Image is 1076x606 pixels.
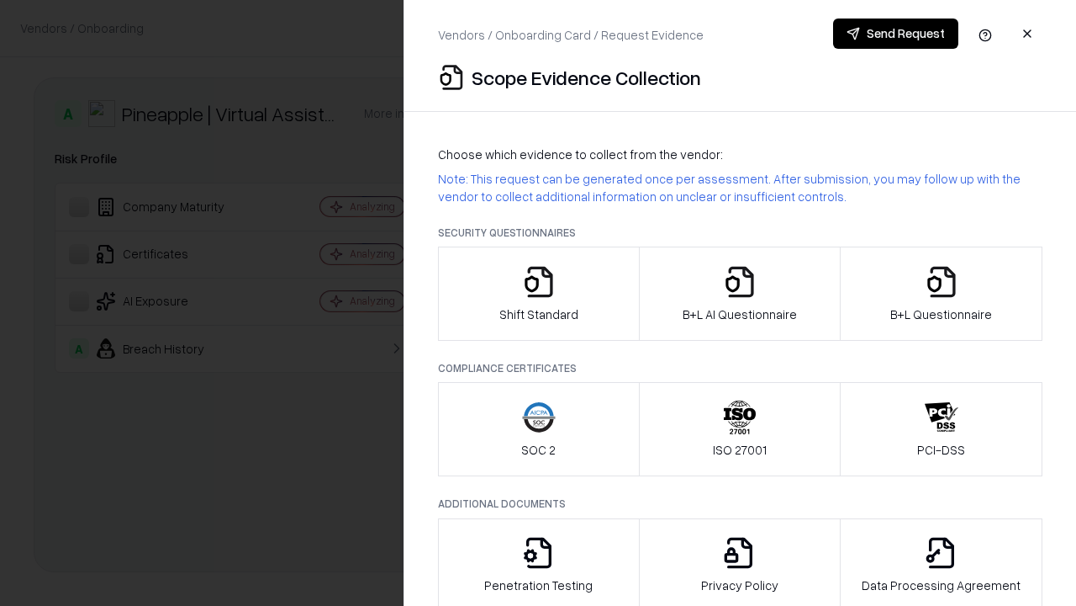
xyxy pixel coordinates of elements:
button: ISO 27001 [639,382,841,476]
p: Note: This request can be generated once per assessment. After submission, you may follow up with... [438,170,1042,205]
p: Security Questionnaires [438,226,1042,240]
button: B+L AI Questionnaire [639,247,841,341]
button: SOC 2 [438,382,640,476]
p: Additional Documents [438,497,1042,511]
p: ISO 27001 [713,441,767,459]
p: Penetration Testing [484,577,593,594]
p: Vendors / Onboarding Card / Request Evidence [438,26,704,44]
p: SOC 2 [521,441,556,459]
p: Privacy Policy [701,577,778,594]
p: PCI-DSS [917,441,965,459]
p: B+L Questionnaire [890,306,992,323]
p: Shift Standard [499,306,578,323]
button: Send Request [833,19,958,49]
p: Data Processing Agreement [862,577,1021,594]
button: B+L Questionnaire [840,247,1042,341]
p: Scope Evidence Collection [472,64,701,91]
p: Compliance Certificates [438,361,1042,375]
button: Shift Standard [438,247,640,341]
p: B+L AI Questionnaire [683,306,797,323]
p: Choose which evidence to collect from the vendor: [438,146,1042,163]
button: PCI-DSS [840,382,1042,476]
